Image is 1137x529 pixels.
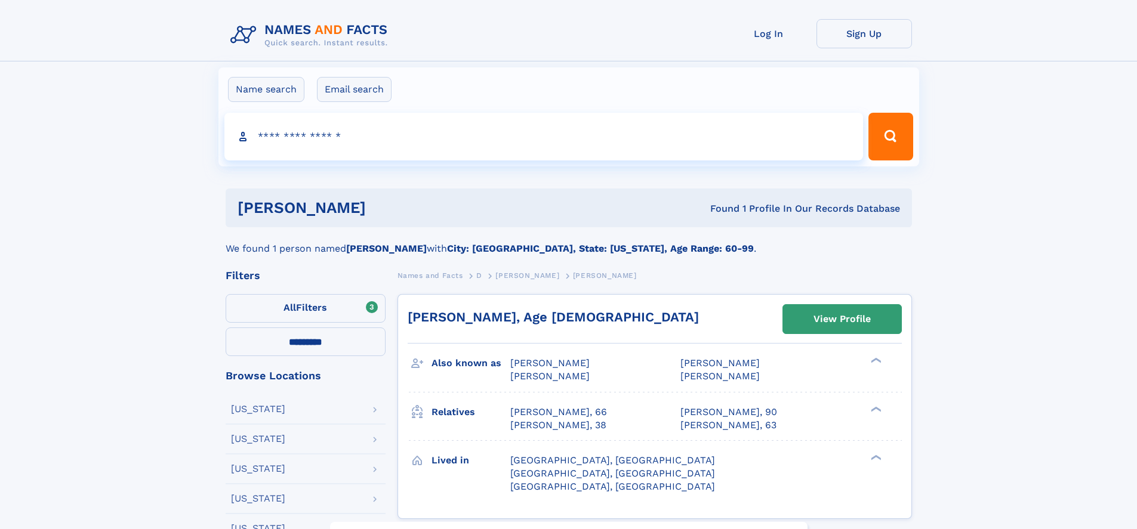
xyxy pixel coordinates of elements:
a: Log In [721,19,816,48]
a: [PERSON_NAME], 90 [680,406,777,419]
span: [PERSON_NAME] [680,370,760,382]
h1: [PERSON_NAME] [238,200,538,215]
label: Email search [317,77,392,102]
button: Search Button [868,113,913,160]
label: Filters [226,294,386,323]
span: All [284,302,296,313]
div: [US_STATE] [231,404,285,414]
div: [US_STATE] [231,434,285,444]
span: [PERSON_NAME] [510,370,590,382]
div: Found 1 Profile In Our Records Database [538,202,900,215]
span: [GEOGRAPHIC_DATA], [GEOGRAPHIC_DATA] [510,481,715,492]
label: Name search [228,77,304,102]
input: search input [224,113,864,160]
a: View Profile [783,305,901,333]
div: We found 1 person named with . [226,227,912,256]
div: Browse Locations [226,370,386,381]
div: [US_STATE] [231,494,285,503]
div: Filters [226,270,386,281]
a: [PERSON_NAME], 63 [680,419,777,432]
b: City: [GEOGRAPHIC_DATA], State: [US_STATE], Age Range: 60-99 [447,243,754,254]
span: [GEOGRAPHIC_DATA], [GEOGRAPHIC_DATA] [510,468,715,479]
a: Names and Facts [398,268,463,283]
span: [PERSON_NAME] [495,271,559,280]
h3: Also known as [432,353,510,373]
a: [PERSON_NAME] [495,268,559,283]
a: Sign Up [816,19,912,48]
span: [PERSON_NAME] [573,271,637,280]
span: [GEOGRAPHIC_DATA], [GEOGRAPHIC_DATA] [510,454,715,466]
div: ❯ [868,453,882,461]
div: [US_STATE] [231,464,285,474]
a: [PERSON_NAME], Age [DEMOGRAPHIC_DATA] [408,310,699,324]
a: [PERSON_NAME], 66 [510,406,607,419]
a: [PERSON_NAME], 38 [510,419,606,432]
h3: Relatives [432,402,510,422]
span: D [476,271,482,280]
div: View Profile [814,305,871,333]
h3: Lived in [432,450,510,471]
span: [PERSON_NAME] [680,357,760,369]
a: D [476,268,482,283]
span: [PERSON_NAME] [510,357,590,369]
div: ❯ [868,357,882,364]
b: [PERSON_NAME] [346,243,427,254]
div: ❯ [868,405,882,413]
img: Logo Names and Facts [226,19,398,51]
